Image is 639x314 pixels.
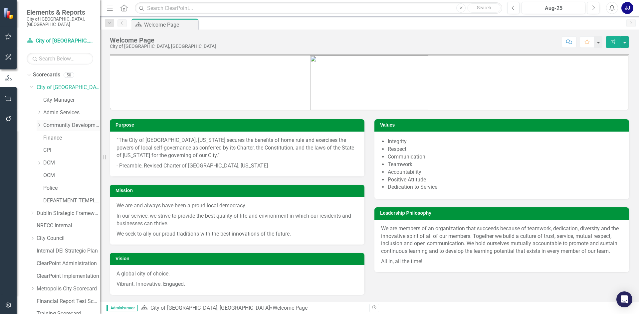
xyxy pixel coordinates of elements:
[115,188,361,193] h3: Mission
[27,16,93,27] small: City of [GEOGRAPHIC_DATA], [GEOGRAPHIC_DATA]
[43,122,100,129] a: Community Development
[106,305,138,311] span: Administrator
[616,291,632,307] div: Open Intercom Messenger
[381,225,622,257] p: We are members of an organization that succeeds because of teamwork, dedication, diversity and th...
[37,210,100,217] a: Dublin Strategic Framework
[116,137,358,161] p: “The City of [GEOGRAPHIC_DATA], [US_STATE] secures the benefits of home rule and exercises the po...
[135,2,502,14] input: Search ClearPoint...
[37,222,100,230] a: NRECC Internal
[37,285,100,293] a: Metropolis City Scorecard
[116,202,358,211] p: We are and always have been a proud local democracy.
[388,146,622,153] li: Respect
[524,4,583,12] div: Aug-25
[381,257,622,265] p: All in, all the time!
[522,2,585,14] button: Aug-25
[43,184,100,192] a: Police
[477,5,491,10] span: Search
[116,270,358,279] p: A global city of choice.
[110,37,216,44] div: Welcome Page
[27,53,93,64] input: Search Below...
[115,123,361,128] h3: Purpose
[310,55,428,110] img: city-of-dublin-logo.png
[43,109,100,117] a: Admin Services
[380,211,626,216] h3: Leadership Philosophy
[141,304,364,312] div: »
[116,229,358,238] p: We seek to ally our proud traditions with the best innovations of the future.
[27,8,93,16] span: Elements & Reports
[43,134,100,142] a: Finance
[150,305,270,311] a: City of [GEOGRAPHIC_DATA], [GEOGRAPHIC_DATA]
[37,84,100,91] a: City of [GEOGRAPHIC_DATA], [GEOGRAPHIC_DATA]
[43,147,100,154] a: CPI
[116,211,358,229] p: In our service, we strive to provide the best quality of life and environment in which our reside...
[3,7,16,20] img: ClearPoint Strategy
[43,159,100,167] a: DCM
[144,21,196,29] div: Welcome Page
[37,272,100,280] a: ClearPoint Implementation
[43,197,100,205] a: DEPARTMENT TEMPLATE
[388,138,622,146] li: Integrity
[388,168,622,176] li: Accountability
[43,172,100,179] a: OCM
[388,153,622,161] li: Communication
[37,235,100,242] a: City Council
[621,2,633,14] button: JJ
[110,44,216,49] div: City of [GEOGRAPHIC_DATA], [GEOGRAPHIC_DATA]
[388,183,622,191] li: Dedication to Service
[43,96,100,104] a: City Manager
[37,247,100,255] a: Internal DEI Strategic Plan
[37,260,100,267] a: ClearPoint Administration
[273,305,308,311] div: Welcome Page
[116,161,358,170] p: - Preamble, Revised Charter of [GEOGRAPHIC_DATA], [US_STATE]
[388,176,622,184] li: Positive Attitude
[116,279,358,288] p: Vibrant. Innovative. Engaged.
[388,161,622,168] li: Teamwork
[27,37,93,45] a: City of [GEOGRAPHIC_DATA], [GEOGRAPHIC_DATA]
[380,123,626,128] h3: Values
[37,298,100,305] a: Financial Report Test Scorecard
[115,256,361,261] h3: Vision
[467,3,501,13] button: Search
[64,72,74,78] div: 50
[33,71,60,79] a: Scorecards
